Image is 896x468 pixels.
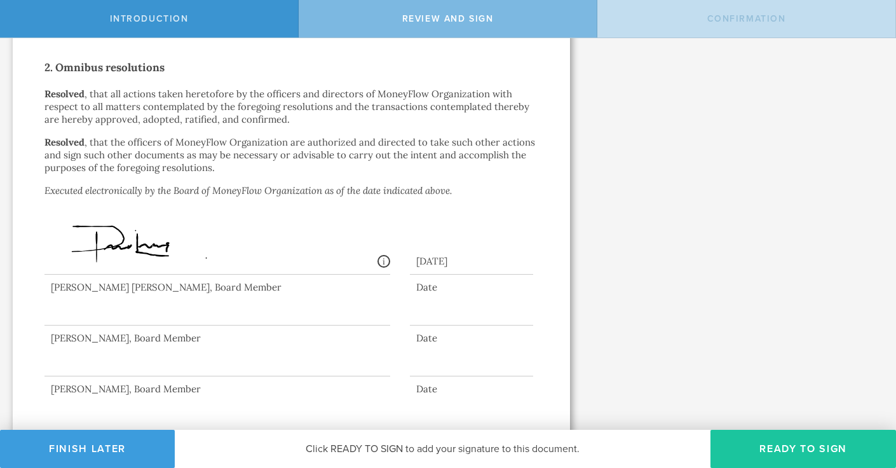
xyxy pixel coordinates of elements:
span: Review and Sign [402,13,494,24]
div: [DATE] [410,242,533,275]
button: Ready to Sign [710,430,896,468]
span: Confirmation [707,13,786,24]
p: , that the officers of MoneyFlow Organization are authorized and directed to take such other acti... [44,136,538,174]
em: Executed electronically by the Board of MoneyFlow Organization as of the date indicated above. [44,184,452,196]
img: AAAAAGSURBVAMAHyTGDvtEn1QAAAAASUVORK5CYII= [51,214,283,277]
h2: 2. Omnibus resolutions [44,57,538,78]
div: Date [410,383,533,396]
p: , that all actions taken heretofore by the officers and directors of MoneyFlow Organization with ... [44,88,538,126]
span: Introduction [110,13,189,24]
div: Click READY TO SIGN to add your signature to this document. [175,430,710,468]
strong: Resolved [44,88,85,100]
div: [PERSON_NAME], Board Member [44,383,390,396]
strong: Resolved [44,136,85,148]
